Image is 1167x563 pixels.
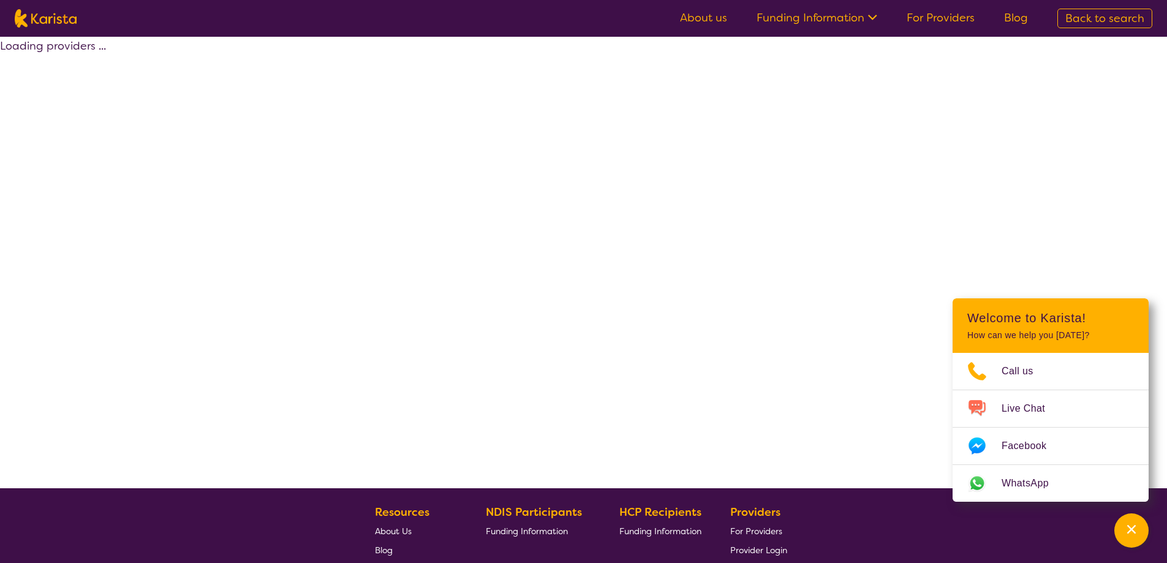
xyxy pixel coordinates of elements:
[486,521,591,540] a: Funding Information
[1114,513,1149,548] button: Channel Menu
[730,521,787,540] a: For Providers
[1002,399,1060,418] span: Live Chat
[375,521,457,540] a: About Us
[486,526,568,537] span: Funding Information
[730,526,782,537] span: For Providers
[1002,362,1048,380] span: Call us
[953,465,1149,502] a: Web link opens in a new tab.
[1065,11,1144,26] span: Back to search
[375,526,412,537] span: About Us
[967,311,1134,325] h2: Welcome to Karista!
[375,545,393,556] span: Blog
[1002,437,1061,455] span: Facebook
[619,521,701,540] a: Funding Information
[953,353,1149,502] ul: Choose channel
[15,9,77,28] img: Karista logo
[680,10,727,25] a: About us
[1004,10,1028,25] a: Blog
[730,545,787,556] span: Provider Login
[730,505,780,520] b: Providers
[730,540,787,559] a: Provider Login
[967,330,1134,341] p: How can we help you [DATE]?
[619,526,701,537] span: Funding Information
[1002,474,1063,493] span: WhatsApp
[1057,9,1152,28] a: Back to search
[907,10,975,25] a: For Providers
[375,540,457,559] a: Blog
[619,505,701,520] b: HCP Recipients
[375,505,429,520] b: Resources
[757,10,877,25] a: Funding Information
[486,505,582,520] b: NDIS Participants
[953,298,1149,502] div: Channel Menu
